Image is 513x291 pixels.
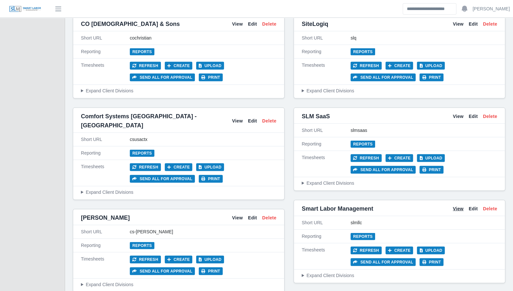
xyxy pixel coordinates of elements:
[130,62,161,70] button: Refresh
[302,48,351,55] div: Reporting
[302,219,351,226] div: Short URL
[81,281,276,288] summary: Expand Client Divisions
[351,166,416,174] button: Send all for approval
[248,215,257,221] a: Edit
[302,62,351,81] div: Timesheets
[351,219,497,226] div: slmllc
[130,228,276,235] div: cs-[PERSON_NAME]
[385,247,413,254] button: Create
[130,74,195,81] button: Send all for approval
[351,233,375,240] a: Reports
[262,21,276,28] a: Delete
[130,163,161,171] button: Refresh
[403,3,456,15] input: Search
[419,166,443,174] button: Print
[81,242,130,249] div: Reporting
[262,118,276,124] a: Delete
[130,48,154,55] a: Reports
[130,150,154,157] a: Reports
[302,247,351,266] div: Timesheets
[81,136,130,143] div: Short URL
[453,21,463,28] a: View
[130,256,161,263] button: Refresh
[351,62,382,70] button: Refresh
[130,175,195,183] button: Send all for approval
[469,205,478,212] a: Edit
[130,35,276,41] div: cochristian
[302,154,351,174] div: Timesheets
[351,74,416,81] button: Send all for approval
[81,150,130,157] div: Reporting
[199,74,223,81] button: Print
[232,21,243,28] a: View
[302,204,373,213] span: Smart Labor Management
[419,258,443,266] button: Print
[302,141,351,147] div: Reporting
[81,213,130,222] span: [PERSON_NAME]
[302,127,351,134] div: Short URL
[351,141,375,148] a: Reports
[81,35,130,41] div: Short URL
[165,62,193,70] button: Create
[351,247,382,254] button: Refresh
[130,267,195,275] button: Send all for approval
[483,205,497,212] a: Delete
[81,163,130,183] div: Timesheets
[130,242,154,249] a: Reports
[302,19,328,29] span: SiteLogiq
[248,118,257,124] a: Edit
[302,233,351,240] div: Reporting
[302,272,497,279] summary: Expand Client Divisions
[417,154,445,162] button: Upload
[9,6,41,13] img: SLM Logo
[302,87,497,94] summary: Expand Client Divisions
[302,112,330,121] span: SLM SaaS
[262,215,276,221] a: Delete
[483,21,497,28] a: Delete
[417,62,445,70] button: Upload
[351,258,416,266] button: Send all for approval
[232,215,243,221] a: View
[81,62,130,81] div: Timesheets
[419,74,443,81] button: Print
[81,19,180,29] span: CO [DEMOGRAPHIC_DATA] & Sons
[351,35,497,41] div: slq
[385,154,413,162] button: Create
[385,62,413,70] button: Create
[196,62,224,70] button: Upload
[469,113,478,120] a: Edit
[302,180,497,187] summary: Expand Client Divisions
[196,256,224,263] button: Upload
[130,136,276,143] div: csusactx
[81,228,130,235] div: Short URL
[351,127,497,134] div: slmsaas
[232,118,243,124] a: View
[199,175,223,183] button: Print
[453,113,463,120] a: View
[473,6,510,12] a: [PERSON_NAME]
[81,112,232,130] span: Comfort Systems [GEOGRAPHIC_DATA] - [GEOGRAPHIC_DATA]
[248,21,257,28] a: Edit
[199,267,223,275] button: Print
[81,189,276,196] summary: Expand Client Divisions
[302,35,351,41] div: Short URL
[483,113,497,120] a: Delete
[351,154,382,162] button: Refresh
[417,247,445,254] button: Upload
[351,48,375,55] a: Reports
[81,256,130,275] div: Timesheets
[453,205,463,212] a: View
[81,48,130,55] div: Reporting
[165,163,193,171] button: Create
[165,256,193,263] button: Create
[81,87,276,94] summary: Expand Client Divisions
[469,21,478,28] a: Edit
[196,163,224,171] button: Upload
